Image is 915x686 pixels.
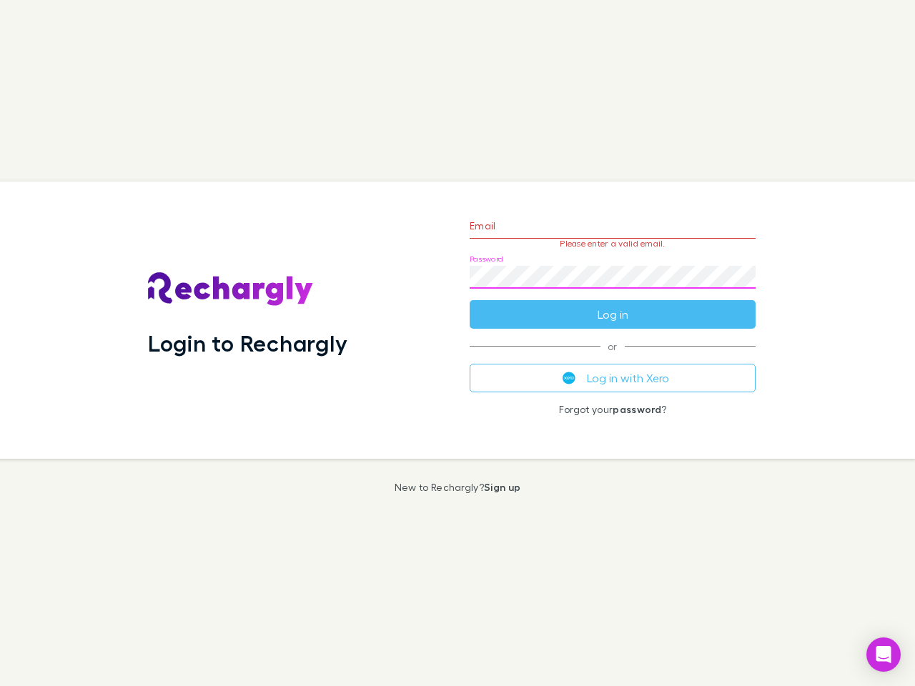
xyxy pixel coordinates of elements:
[470,254,503,264] label: Password
[613,403,661,415] a: password
[148,272,314,307] img: Rechargly's Logo
[866,637,901,672] div: Open Intercom Messenger
[395,482,521,493] p: New to Rechargly?
[484,481,520,493] a: Sign up
[470,404,756,415] p: Forgot your ?
[470,300,756,329] button: Log in
[470,364,756,392] button: Log in with Xero
[470,239,756,249] p: Please enter a valid email.
[148,329,347,357] h1: Login to Rechargly
[563,372,575,384] img: Xero's logo
[470,346,756,347] span: or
